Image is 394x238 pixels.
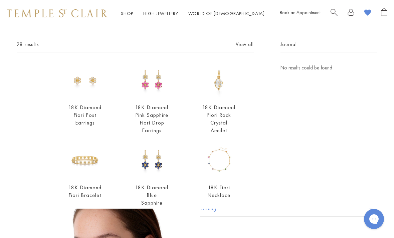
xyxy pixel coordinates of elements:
[135,64,169,97] img: E31687-DBFIORPS
[68,104,102,126] a: 18K Diamond Fiori Post Earrings
[236,41,254,48] a: View all
[202,144,236,178] img: 18K Fiori Necklace
[135,104,168,134] a: 18K Diamond Pink Sapphire Fiori Drop Earrings
[280,9,321,15] a: Book an Appointment
[68,64,102,97] img: E31885-FIORI
[361,207,387,231] iframe: Gorgias live chat messenger
[17,40,39,49] span: 28 results
[364,8,371,19] a: View Wishlist
[68,64,102,97] a: 18K Diamond Fiori Post EarringsE31885-FIORI
[121,10,133,16] a: ShopShop
[202,64,236,97] a: P51889-E11FIORIP51889-E11FIORI
[280,40,297,49] span: Journal
[135,64,169,97] a: 18K Diamond Pink Sapphire Fiori Drop EarringsE31687-DBFIORPS
[188,10,265,16] a: World of [DEMOGRAPHIC_DATA]World of [DEMOGRAPHIC_DATA]
[381,8,387,19] a: Open Shopping Bag
[135,184,168,222] a: 18K Diamond Blue Sapphire Fiori Drop Earrings
[68,184,102,199] a: 18K Diamond Fiori Bracelet
[143,10,178,16] a: High JewelleryHigh Jewellery
[207,184,230,199] a: 18K Fiori Necklace
[68,144,102,178] img: B31885-FIORI
[331,8,338,19] a: Search
[200,201,374,216] button: Gifting
[7,9,108,17] img: Temple St. Clair
[280,64,377,72] p: No results could be found
[202,64,236,97] img: P51889-E11FIORI
[135,144,169,178] a: 18K Diamond Blue Sapphire Fiori Drop EarringsE31687-DBFIORBS
[68,144,102,178] a: 18K Diamond Fiori BraceletB31885-FIORI
[202,104,235,134] a: 18K Diamond Fiori Rock Crystal Amulet
[121,9,265,18] nav: Main navigation
[135,144,169,178] img: E31687-DBFIORBS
